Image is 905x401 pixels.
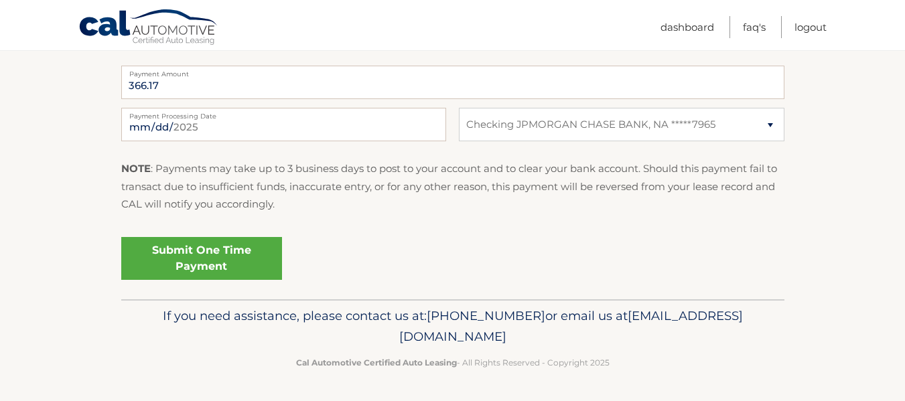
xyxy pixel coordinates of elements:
[121,66,784,99] input: Payment Amount
[794,16,827,38] a: Logout
[427,308,545,323] span: [PHONE_NUMBER]
[121,237,282,280] a: Submit One Time Payment
[121,108,446,141] input: Payment Date
[130,305,776,348] p: If you need assistance, please contact us at: or email us at
[743,16,766,38] a: FAQ's
[121,162,151,175] strong: NOTE
[121,108,446,118] label: Payment Processing Date
[121,160,784,213] p: : Payments may take up to 3 business days to post to your account and to clear your bank account....
[296,357,457,368] strong: Cal Automotive Certified Auto Leasing
[130,355,776,370] p: - All Rights Reserved - Copyright 2025
[121,66,784,76] label: Payment Amount
[660,16,714,38] a: Dashboard
[78,9,219,48] a: Cal Automotive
